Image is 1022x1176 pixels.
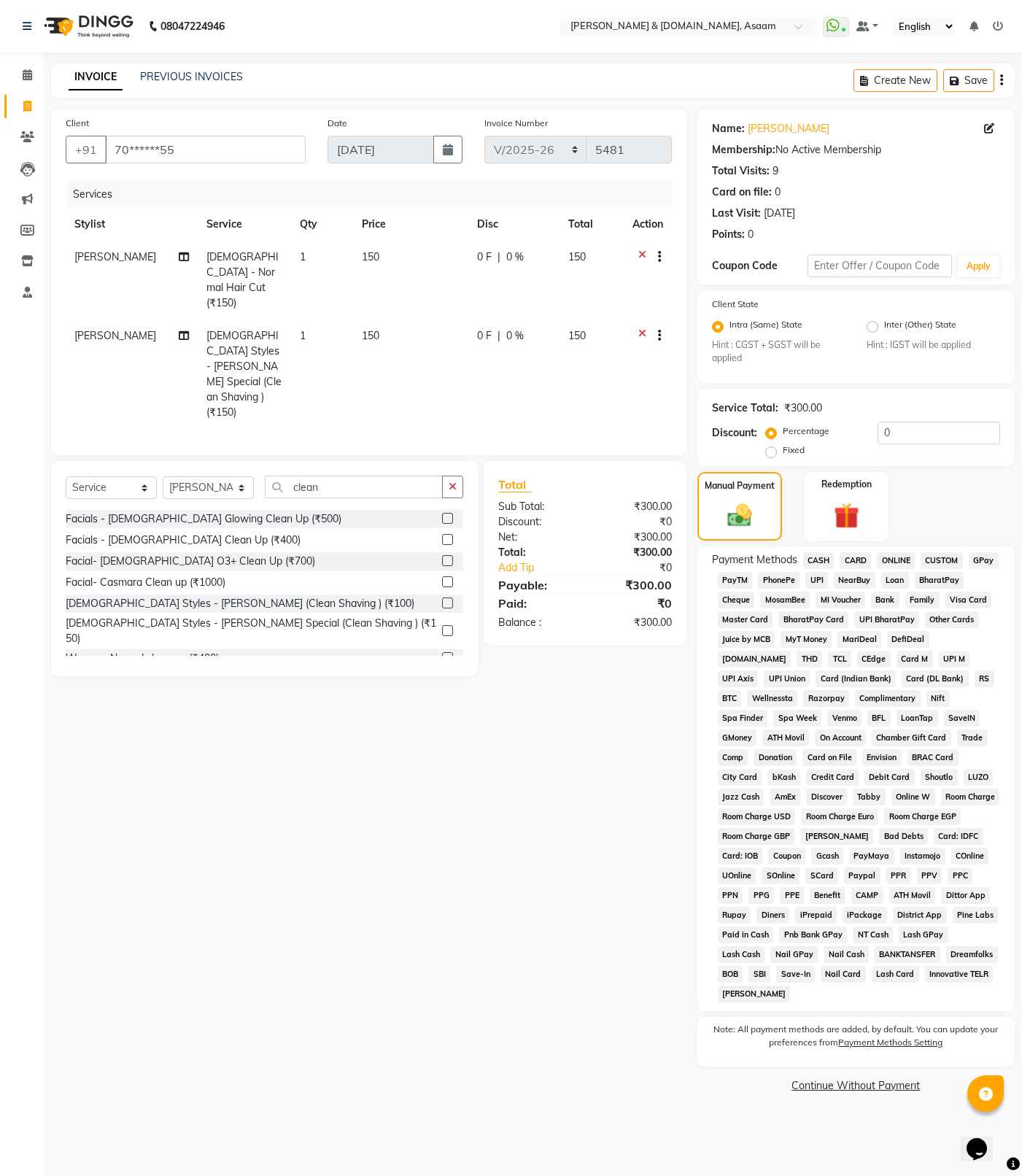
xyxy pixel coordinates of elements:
[712,401,778,416] div: Service Total:
[768,848,805,864] span: Coupon
[837,631,881,648] span: MariDeal
[961,1118,1007,1161] iframe: chat widget
[806,769,859,786] span: Credit Card
[498,249,500,265] span: |
[943,69,994,92] button: Save
[921,769,958,786] span: Shoutlo
[498,328,500,344] span: |
[767,769,800,786] span: bKash
[568,329,586,342] span: 150
[712,227,745,242] div: Points:
[838,1036,942,1049] label: Payment Methods Setting
[748,121,829,136] a: [PERSON_NAME]
[718,710,768,727] span: Spa Finder
[875,946,940,963] span: BANKTANSFER
[300,250,306,263] span: 1
[66,136,107,163] button: +91
[712,142,1000,158] div: No Active Membership
[484,117,548,130] label: Invoice Number
[899,927,948,943] span: Lash GPay
[585,499,683,514] div: ₹300.00
[748,227,754,242] div: 0
[585,514,683,530] div: ₹0
[718,631,775,648] span: Juice by MCB
[905,592,940,608] span: Family
[921,552,963,569] span: CUSTOM
[815,730,866,746] span: On Account
[718,730,757,746] span: GMoney
[718,848,763,864] span: Card: IOB
[506,249,524,265] span: 0 %
[712,206,761,221] div: Last Visit:
[718,986,791,1002] span: [PERSON_NAME]
[775,185,781,200] div: 0
[468,208,560,241] th: Disc
[291,208,353,241] th: Qty
[953,907,999,924] span: Pine Labs
[762,867,800,884] span: SOnline
[853,69,937,92] button: Create New
[808,255,952,277] input: Enter Offer / Coupon Code
[958,255,999,277] button: Apply
[969,552,999,569] span: GPay
[498,477,532,492] span: Total
[902,670,969,687] span: Card (DL Bank)
[362,329,379,342] span: 150
[864,769,915,786] span: Debit Card
[206,250,279,309] span: [DEMOGRAPHIC_DATA] - Normal Hair Cut (₹150)
[700,1078,1012,1094] a: Continue Without Payment
[506,328,524,344] span: 0 %
[783,425,829,438] label: Percentage
[887,631,929,648] span: DefiDeal
[779,927,847,943] span: Pnb Bank GPay
[893,907,947,924] span: District App
[66,511,341,527] div: Facials - [DEMOGRAPHIC_DATA] Glowing Clean Up (₹500)
[754,749,797,766] span: Donation
[849,848,894,864] span: PayMaya
[776,966,815,983] span: Save-In
[803,690,849,707] span: Razorpay
[568,250,586,263] span: 150
[879,828,928,845] span: Bad Debts
[705,479,775,492] label: Manual Payment
[720,501,759,529] img: _cash.svg
[66,208,198,241] th: Stylist
[857,651,891,668] span: CEdge
[821,966,866,983] span: Nail Card
[718,592,755,608] span: Cheque
[872,966,919,983] span: Lash Card
[585,615,683,630] div: ₹300.00
[781,631,832,648] span: MyT Money
[353,208,468,241] th: Price
[487,576,585,594] div: Payable:
[487,499,585,514] div: Sub Total:
[624,208,672,241] th: Action
[891,789,935,805] span: Online W
[477,328,492,344] span: 0 F
[844,867,880,884] span: Paypal
[756,907,789,924] span: Diners
[712,163,770,179] div: Total Visits:
[66,533,301,548] div: Facials - [DEMOGRAPHIC_DATA] Clean Up (₹400)
[300,329,306,342] span: 1
[198,208,291,241] th: Service
[840,552,871,569] span: CARD
[917,867,942,884] span: PPV
[560,208,624,241] th: Total
[487,615,585,630] div: Balance :
[946,946,998,963] span: Dreamfolks
[69,64,123,90] a: INVOICE
[760,592,810,608] span: MosamBee
[780,887,804,904] span: PPE
[718,611,773,628] span: Master Card
[834,572,875,589] span: NearBuy
[66,554,315,569] div: Facial- [DEMOGRAPHIC_DATA] O3+ Clean Up (₹700)
[762,730,809,746] span: ATH Movil
[783,444,805,457] label: Fixed
[487,514,585,530] div: Discount:
[585,576,683,594] div: ₹300.00
[773,163,778,179] div: 9
[265,476,443,498] input: Search or Scan
[748,966,770,983] span: SBI
[800,828,873,845] span: [PERSON_NAME]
